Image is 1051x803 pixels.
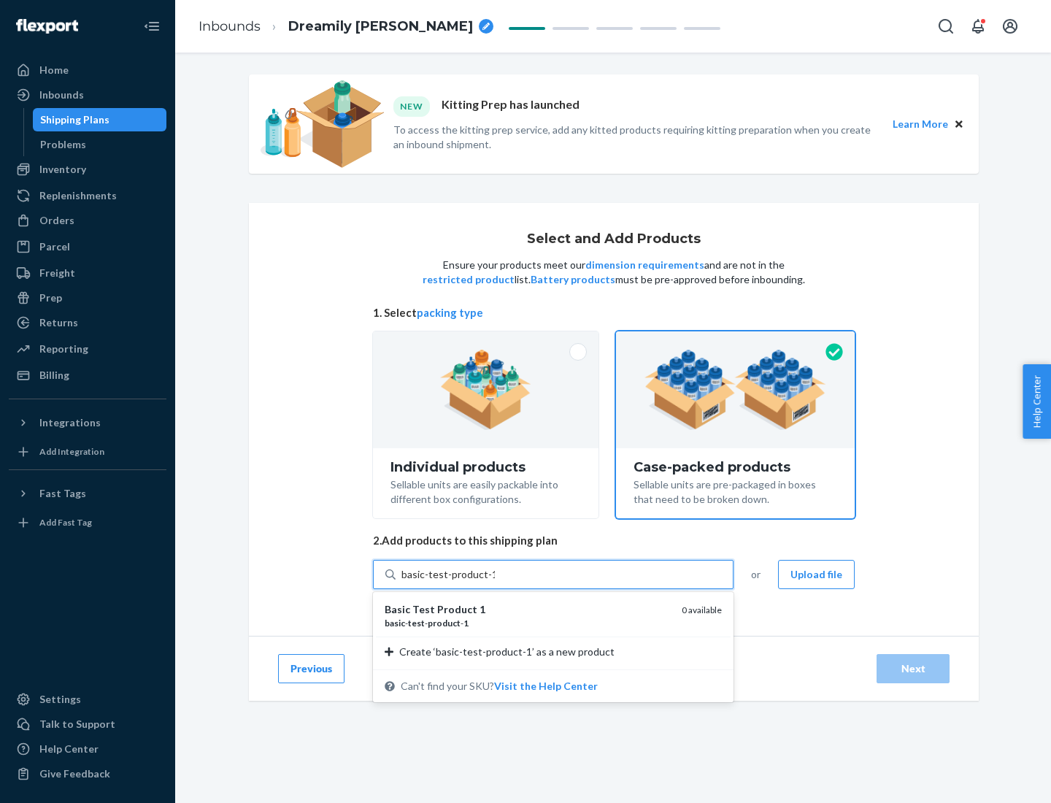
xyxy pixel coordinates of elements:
[9,209,166,232] a: Orders
[480,603,485,615] em: 1
[421,258,806,287] p: Ensure your products meet our and are not in the list. must be pre-approved before inbounding.
[9,83,166,107] a: Inbounds
[9,688,166,711] a: Settings
[778,560,855,589] button: Upload file
[408,618,425,629] em: test
[9,737,166,761] a: Help Center
[951,116,967,132] button: Close
[527,232,701,247] h1: Select and Add Products
[9,158,166,181] a: Inventory
[889,661,937,676] div: Next
[39,368,69,383] div: Billing
[199,18,261,34] a: Inbounds
[531,272,615,287] button: Battery products
[278,654,344,683] button: Previous
[9,286,166,310] a: Prep
[9,511,166,534] a: Add Fast Tag
[40,112,109,127] div: Shipping Plans
[393,96,430,116] div: NEW
[33,108,167,131] a: Shipping Plans
[9,364,166,387] a: Billing
[1023,364,1051,439] button: Help Center
[9,440,166,464] a: Add Integration
[9,762,166,785] button: Give Feedback
[39,88,84,102] div: Inbounds
[494,679,598,693] button: Basic Test Product 1basic-test-product-10 availableCreate ‘basic-test-product-1’ as a new product...
[931,12,960,41] button: Open Search Box
[33,133,167,156] a: Problems
[390,460,581,474] div: Individual products
[39,415,101,430] div: Integrations
[634,474,837,507] div: Sellable units are pre-packaged in boxes that need to be broken down.
[9,311,166,334] a: Returns
[9,411,166,434] button: Integrations
[9,184,166,207] a: Replenishments
[437,603,477,615] em: Product
[401,567,495,582] input: Basic Test Product 1basic-test-product-10 availableCreate ‘basic-test-product-1’ as a new product...
[442,96,580,116] p: Kitting Prep has launched
[585,258,704,272] button: dimension requirements
[39,717,115,731] div: Talk to Support
[137,12,166,41] button: Close Navigation
[751,567,761,582] span: or
[39,291,62,305] div: Prep
[39,342,88,356] div: Reporting
[9,337,166,361] a: Reporting
[9,58,166,82] a: Home
[39,266,75,280] div: Freight
[417,305,483,320] button: packing type
[39,486,86,501] div: Fast Tags
[39,213,74,228] div: Orders
[463,618,469,629] em: 1
[877,654,950,683] button: Next
[39,188,117,203] div: Replenishments
[385,618,405,629] em: basic
[373,305,855,320] span: 1. Select
[373,533,855,548] span: 2. Add products to this shipping plan
[634,460,837,474] div: Case-packed products
[682,604,722,615] span: 0 available
[187,5,505,48] ol: breadcrumbs
[39,692,81,707] div: Settings
[16,19,78,34] img: Flexport logo
[412,603,435,615] em: Test
[393,123,879,152] p: To access the kitting prep service, add any kitted products requiring kitting preparation when yo...
[39,239,70,254] div: Parcel
[39,742,99,756] div: Help Center
[390,474,581,507] div: Sellable units are easily packable into different box configurations.
[893,116,948,132] button: Learn More
[423,272,515,287] button: restricted product
[39,445,104,458] div: Add Integration
[39,63,69,77] div: Home
[40,137,86,152] div: Problems
[385,603,410,615] em: Basic
[9,482,166,505] button: Fast Tags
[9,261,166,285] a: Freight
[39,766,110,781] div: Give Feedback
[401,679,598,693] span: Can't find your SKU?
[644,350,826,430] img: case-pack.59cecea509d18c883b923b81aeac6d0b.png
[39,162,86,177] div: Inventory
[996,12,1025,41] button: Open account menu
[39,516,92,529] div: Add Fast Tag
[385,617,670,629] div: - - -
[9,235,166,258] a: Parcel
[428,618,461,629] em: product
[9,712,166,736] a: Talk to Support
[440,350,531,430] img: individual-pack.facf35554cb0f1810c75b2bd6df2d64e.png
[963,12,993,41] button: Open notifications
[288,18,473,36] span: Dreamily Calm Akbash
[399,645,615,659] span: Create ‘basic-test-product-1’ as a new product
[39,315,78,330] div: Returns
